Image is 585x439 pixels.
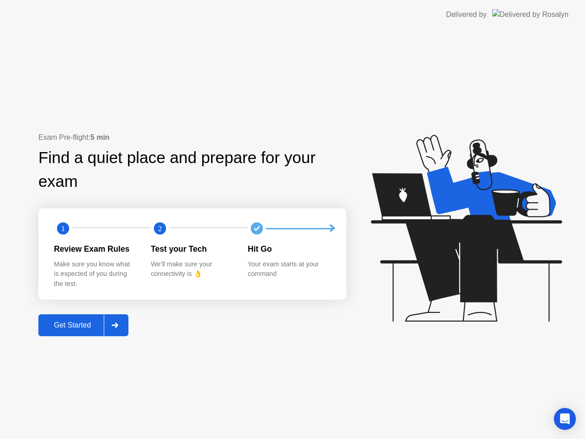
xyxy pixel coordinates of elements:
[492,9,569,20] img: Delivered by Rosalyn
[446,9,487,20] div: Delivered by
[61,224,65,233] text: 1
[151,243,233,255] div: Test your Tech
[554,408,576,430] div: Open Intercom Messenger
[38,146,346,194] div: Find a quiet place and prepare for your exam
[151,259,233,279] div: We’ll make sure your connectivity is 👌
[248,243,330,255] div: Hit Go
[54,259,136,289] div: Make sure you know what is expected of you during the test.
[38,132,346,143] div: Exam Pre-flight:
[54,243,136,255] div: Review Exam Rules
[158,224,162,233] text: 2
[90,133,110,141] b: 5 min
[41,321,104,329] div: Get Started
[248,259,330,279] div: Your exam starts at your command
[38,314,128,336] button: Get Started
